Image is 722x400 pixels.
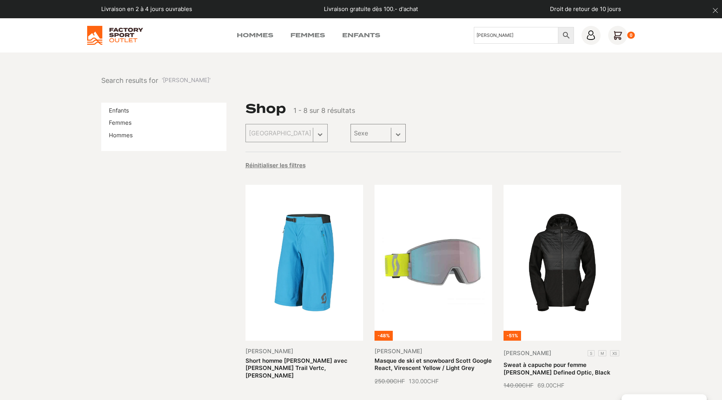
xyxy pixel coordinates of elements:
[237,31,273,40] a: Hommes
[342,31,380,40] a: Enfants
[162,76,210,85] span: '[PERSON_NAME]'
[109,119,132,126] a: Femmes
[245,103,286,115] h1: Shop
[109,107,129,114] a: Enfants
[550,5,621,14] p: Droit de retour de 10 jours
[474,27,558,44] input: Chercher
[245,357,347,379] a: Short homme [PERSON_NAME] avec [PERSON_NAME] Trail Vertc, [PERSON_NAME]
[324,5,418,14] p: Livraison gratuite dès 100.- d'achat
[375,357,492,372] a: Masque de ski et snowboard Scott Google React, Virescent Yellow / Light Grey
[101,75,210,86] nav: breadcrumbs
[709,4,722,17] button: dismiss
[504,361,610,376] a: Sweat à capuche pour femme [PERSON_NAME] Defined Optic, Black
[87,26,143,45] img: Factory Sport Outlet
[109,132,133,139] a: Hommes
[627,32,635,39] div: 0
[101,5,192,14] p: Livraison en 2 à 4 jours ouvrables
[101,75,210,86] li: Search results for
[290,31,325,40] a: Femmes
